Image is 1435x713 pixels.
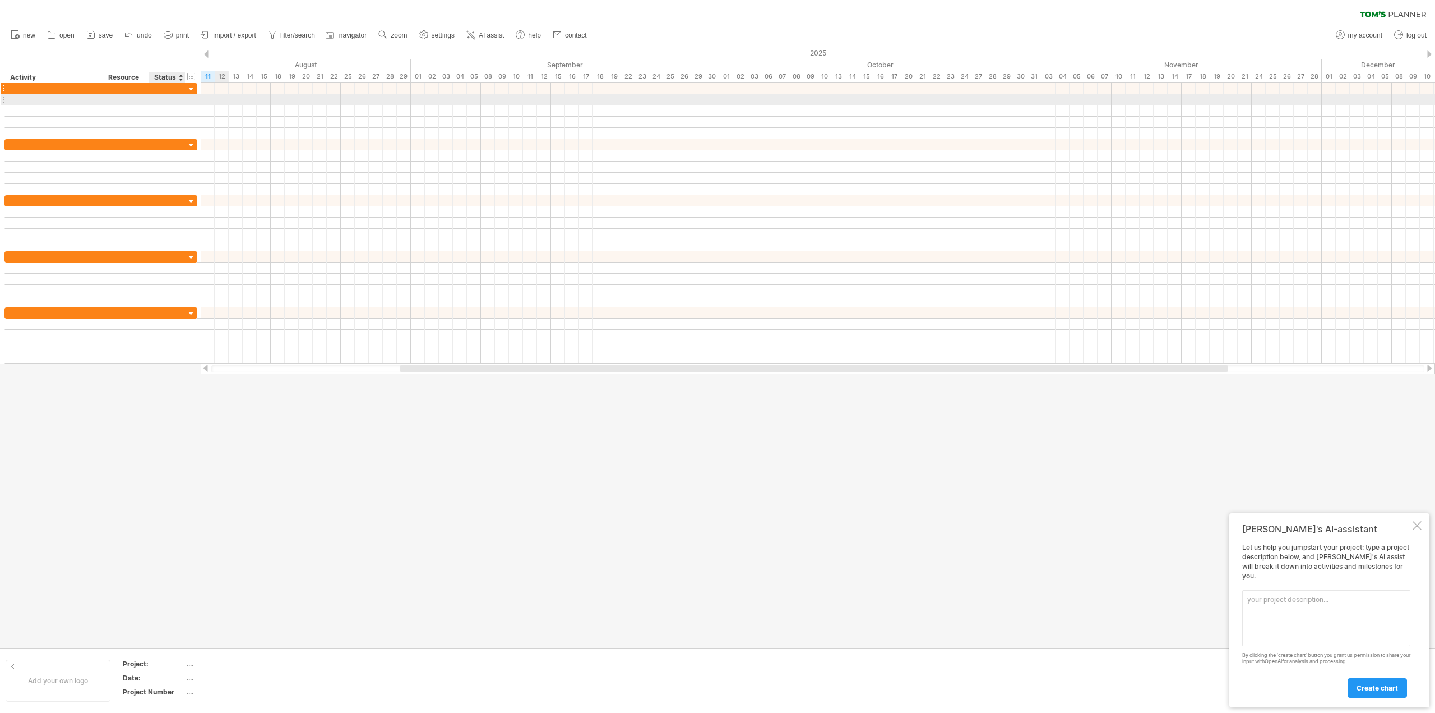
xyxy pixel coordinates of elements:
a: OpenAI [1265,658,1282,664]
div: Thursday, 9 October 2025 [803,71,817,82]
div: Monday, 20 October 2025 [901,71,915,82]
div: Friday, 21 November 2025 [1238,71,1252,82]
div: Project Number [123,687,184,697]
div: Thursday, 11 September 2025 [523,71,537,82]
div: Thursday, 6 November 2025 [1084,71,1098,82]
div: Tuesday, 21 October 2025 [915,71,929,82]
div: October 2025 [719,59,1041,71]
div: Wednesday, 27 August 2025 [369,71,383,82]
a: navigator [324,28,370,43]
a: save [84,28,116,43]
div: Wednesday, 26 November 2025 [1280,71,1294,82]
div: Friday, 3 October 2025 [747,71,761,82]
div: Monday, 17 November 2025 [1182,71,1196,82]
div: Tuesday, 25 November 2025 [1266,71,1280,82]
div: Wednesday, 10 September 2025 [509,71,523,82]
div: Wednesday, 8 October 2025 [789,71,803,82]
div: Monday, 18 August 2025 [271,71,285,82]
div: Wednesday, 29 October 2025 [999,71,1013,82]
div: Wednesday, 22 October 2025 [929,71,943,82]
div: Monday, 22 September 2025 [621,71,635,82]
div: Thursday, 25 September 2025 [663,71,677,82]
div: August 2025 [117,59,411,71]
div: Wednesday, 10 December 2025 [1420,71,1434,82]
div: September 2025 [411,59,719,71]
a: print [161,28,192,43]
a: log out [1391,28,1430,43]
div: Tuesday, 18 November 2025 [1196,71,1210,82]
div: Monday, 27 October 2025 [971,71,985,82]
span: create chart [1357,684,1398,692]
div: Wednesday, 3 December 2025 [1350,71,1364,82]
div: Thursday, 4 December 2025 [1364,71,1378,82]
div: Tuesday, 7 October 2025 [775,71,789,82]
div: Friday, 22 August 2025 [327,71,341,82]
span: zoom [391,31,407,39]
div: Tuesday, 9 September 2025 [495,71,509,82]
div: Friday, 28 November 2025 [1308,71,1322,82]
div: Monday, 6 October 2025 [761,71,775,82]
div: Wednesday, 13 August 2025 [229,71,243,82]
div: Thursday, 27 November 2025 [1294,71,1308,82]
div: Tuesday, 23 September 2025 [635,71,649,82]
div: Monday, 29 September 2025 [691,71,705,82]
div: Wednesday, 19 November 2025 [1210,71,1224,82]
div: Monday, 25 August 2025 [341,71,355,82]
span: open [59,31,75,39]
div: November 2025 [1041,59,1322,71]
div: Friday, 19 September 2025 [607,71,621,82]
div: Wednesday, 15 October 2025 [859,71,873,82]
div: Monday, 8 December 2025 [1392,71,1406,82]
div: Thursday, 16 October 2025 [873,71,887,82]
a: contact [550,28,590,43]
div: Thursday, 23 October 2025 [943,71,957,82]
a: my account [1333,28,1386,43]
div: Thursday, 2 October 2025 [733,71,747,82]
div: Monday, 8 September 2025 [481,71,495,82]
div: Tuesday, 28 October 2025 [985,71,999,82]
div: Friday, 15 August 2025 [257,71,271,82]
span: undo [137,31,152,39]
span: settings [432,31,455,39]
a: new [8,28,39,43]
div: Tuesday, 2 September 2025 [425,71,439,82]
div: Thursday, 13 November 2025 [1154,71,1168,82]
div: Friday, 14 November 2025 [1168,71,1182,82]
span: navigator [339,31,367,39]
div: Thursday, 18 September 2025 [593,71,607,82]
div: Let us help you jumpstart your project: type a project description below, and [PERSON_NAME]'s AI ... [1242,543,1410,697]
div: Tuesday, 26 August 2025 [355,71,369,82]
div: Friday, 31 October 2025 [1027,71,1041,82]
div: Friday, 17 October 2025 [887,71,901,82]
div: .... [187,673,281,683]
div: Monday, 1 September 2025 [411,71,425,82]
div: Tuesday, 19 August 2025 [285,71,299,82]
div: Resource [108,72,142,83]
div: Thursday, 14 August 2025 [243,71,257,82]
div: Wednesday, 20 August 2025 [299,71,313,82]
div: Friday, 24 October 2025 [957,71,971,82]
div: Add your own logo [6,660,110,702]
div: Tuesday, 14 October 2025 [845,71,859,82]
div: Monday, 10 November 2025 [1112,71,1126,82]
div: [PERSON_NAME]'s AI-assistant [1242,523,1410,535]
a: AI assist [464,28,507,43]
div: Friday, 5 September 2025 [467,71,481,82]
div: Monday, 1 December 2025 [1322,71,1336,82]
div: Wednesday, 24 September 2025 [649,71,663,82]
div: Monday, 3 November 2025 [1041,71,1056,82]
div: Tuesday, 16 September 2025 [565,71,579,82]
div: .... [187,659,281,669]
div: Wednesday, 5 November 2025 [1070,71,1084,82]
div: Wednesday, 12 November 2025 [1140,71,1154,82]
div: Thursday, 21 August 2025 [313,71,327,82]
div: Tuesday, 12 August 2025 [215,71,229,82]
div: Status [154,72,179,83]
div: Friday, 12 September 2025 [537,71,551,82]
span: log out [1406,31,1427,39]
span: new [23,31,35,39]
span: AI assist [479,31,504,39]
span: filter/search [280,31,315,39]
div: Tuesday, 30 September 2025 [705,71,719,82]
div: Monday, 15 September 2025 [551,71,565,82]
